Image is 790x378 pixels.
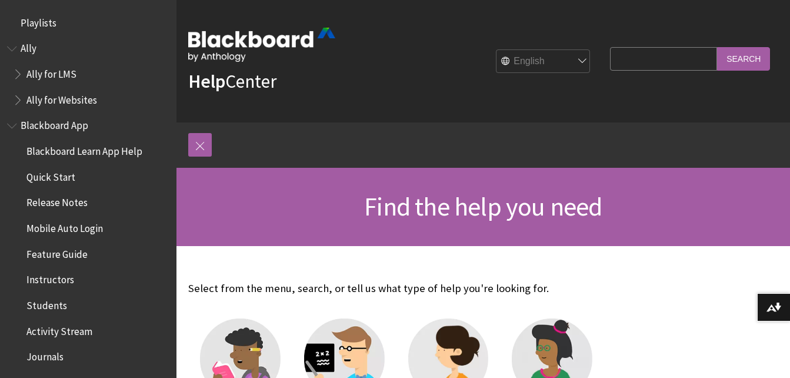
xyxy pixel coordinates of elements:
[26,64,76,80] span: Ally for LMS
[7,13,169,33] nav: Book outline for Playlists
[496,50,591,74] select: Site Language Selector
[26,321,92,337] span: Activity Stream
[21,116,88,132] span: Blackboard App
[26,167,75,183] span: Quick Start
[26,193,88,209] span: Release Notes
[26,296,67,311] span: Students
[26,141,142,157] span: Blackboard Learn App Help
[26,90,97,106] span: Ally for Websites
[26,347,64,363] span: Journals
[21,13,56,29] span: Playlists
[188,28,335,62] img: Blackboard by Anthology
[188,281,604,296] p: Select from the menu, search, or tell us what type of help you're looking for.
[717,47,770,70] input: Search
[364,190,602,223] span: Find the help you need
[26,270,74,286] span: Instructors
[21,39,36,55] span: Ally
[188,69,225,93] strong: Help
[188,69,276,93] a: HelpCenter
[26,244,88,260] span: Feature Guide
[7,39,169,110] nav: Book outline for Anthology Ally Help
[26,218,103,234] span: Mobile Auto Login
